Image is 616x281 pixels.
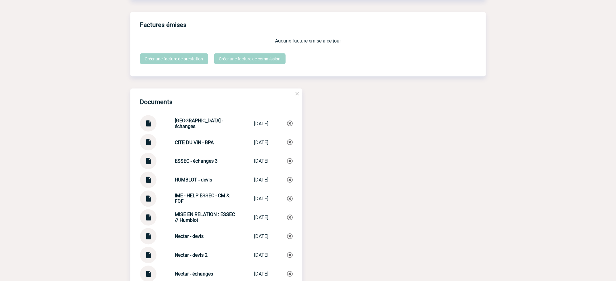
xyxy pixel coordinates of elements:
div: [DATE] [254,234,269,239]
div: [DATE] [254,140,269,145]
h4: Documents [140,98,173,106]
img: Supprimer [287,234,293,239]
div: [DATE] [254,215,269,221]
a: Créer une facture de prestation [140,53,208,64]
strong: CITE DU VIN - BPA [175,140,214,145]
img: Supprimer [287,158,293,164]
div: [DATE] [254,158,269,164]
img: Supprimer [287,252,293,258]
img: Supprimer [287,215,293,220]
img: close.png [294,91,300,96]
a: Créer une facture de commission [214,53,286,64]
img: Supprimer [287,140,293,145]
img: Supprimer [287,177,293,183]
div: [DATE] [254,177,269,183]
div: [DATE] [254,252,269,258]
img: Supprimer [287,121,293,126]
div: [DATE] [254,121,269,127]
strong: Nectar - devis [175,234,204,239]
strong: HUMBLOT - devis [175,177,212,183]
p: Aucune facture émise à ce jour [140,38,476,44]
img: Supprimer [287,271,293,277]
strong: [GEOGRAPHIC_DATA] - échanges [175,118,223,129]
div: [DATE] [254,196,269,202]
strong: Nectar - échanges [175,271,213,277]
img: Supprimer [287,196,293,201]
strong: ESSEC - échanges 3 [175,158,218,164]
strong: IME - HELP ESSEC - CM & FDF [175,193,230,205]
strong: Nectar - devis 2 [175,252,208,258]
strong: MISE EN RELATION : ESSEC // Humblot [175,212,235,223]
div: [DATE] [254,271,269,277]
h3: Factures émises [140,17,486,33]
